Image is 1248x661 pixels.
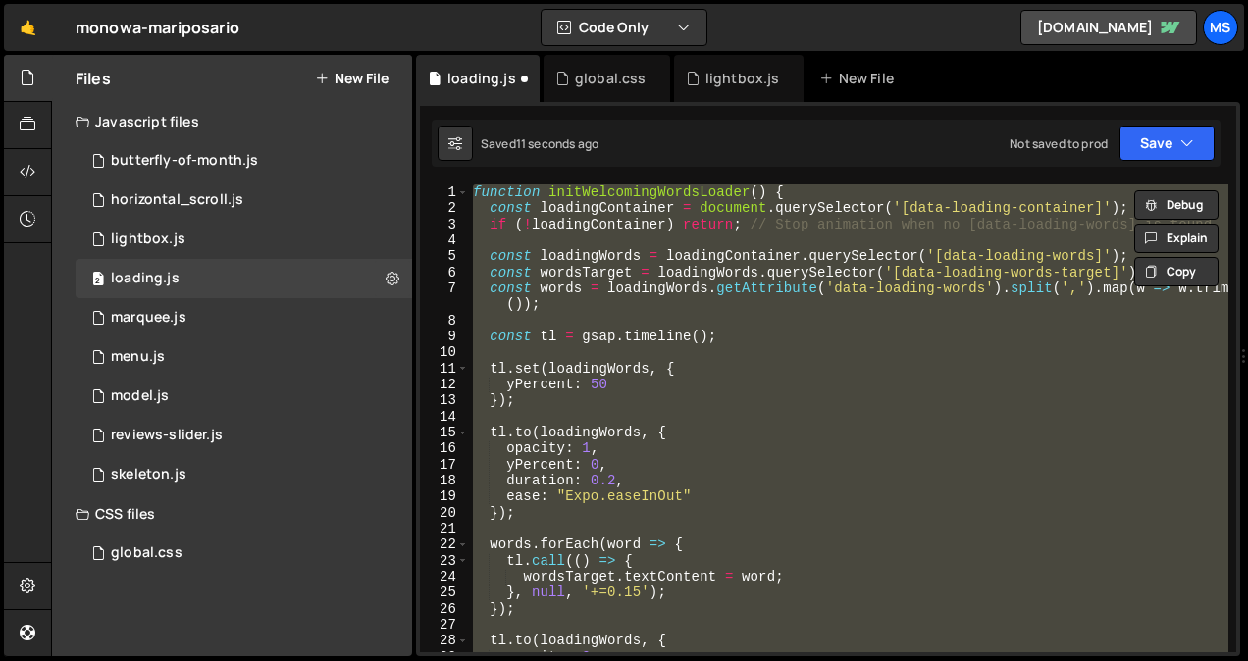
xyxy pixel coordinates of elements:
div: 16967/46535.js [76,180,412,220]
div: horizontal_scroll.js [111,191,243,209]
div: Saved [481,135,598,152]
div: 1 [420,184,469,200]
div: 9 [420,329,469,344]
div: reviews-slider.js [111,427,223,444]
div: 16967/46536.js [76,416,412,455]
div: 25 [420,585,469,600]
div: marquee.js [111,309,186,327]
div: 17 [420,457,469,473]
div: New File [819,69,902,88]
div: 28 [420,633,469,648]
div: CSS files [52,494,412,534]
span: 2 [92,273,104,288]
div: 23 [420,553,469,569]
div: 11 [420,361,469,377]
div: Javascript files [52,102,412,141]
div: 14 [420,409,469,425]
div: loading.js [447,69,516,88]
div: 19 [420,488,469,504]
div: 3 [420,217,469,232]
div: loading.js [111,270,180,287]
div: 2 [420,200,469,216]
button: Code Only [542,10,706,45]
button: Explain [1134,224,1219,253]
div: 16967/46534.js [76,298,412,337]
div: 15 [420,425,469,440]
div: 24 [420,569,469,585]
div: 4 [420,232,469,248]
button: Save [1119,126,1215,161]
div: 16967/46876.js [76,259,412,298]
div: 16967/46875.js [76,141,412,180]
div: global.css [575,69,647,88]
h2: Files [76,68,111,89]
div: 20 [420,505,469,521]
div: 26 [420,601,469,617]
div: skeleton.js [111,466,186,483]
div: 6 [420,265,469,280]
div: monowa-mariposario [76,16,239,39]
div: model.js [111,387,169,405]
div: 11 seconds ago [516,135,598,152]
div: 12 [420,377,469,392]
div: menu.js [111,348,165,366]
button: Debug [1134,190,1219,220]
a: ms [1203,10,1238,45]
div: 8 [420,313,469,329]
div: Not saved to prod [1010,135,1108,152]
div: 7 [420,280,469,313]
div: 21 [420,521,469,536]
div: lightbox.js [111,230,185,248]
div: 5 [420,248,469,264]
div: 16967/46878.js [76,455,412,494]
div: 10 [420,344,469,360]
div: 18 [420,473,469,488]
div: 16967/46887.css [76,534,412,573]
a: 🤙 [4,4,52,51]
div: global.css [111,544,182,562]
div: 16967/46877.js [76,337,412,377]
a: [DOMAIN_NAME] [1020,10,1197,45]
div: 16 [420,440,469,456]
div: 22 [420,536,469,552]
div: 13 [420,392,469,408]
div: 16967/46905.js [76,377,412,416]
button: New File [315,71,389,86]
div: 27 [420,617,469,633]
div: lightbox.js [76,220,412,259]
div: lightbox.js [705,69,780,88]
div: butterfly-of-month.js [111,152,258,170]
button: Copy [1134,257,1219,286]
